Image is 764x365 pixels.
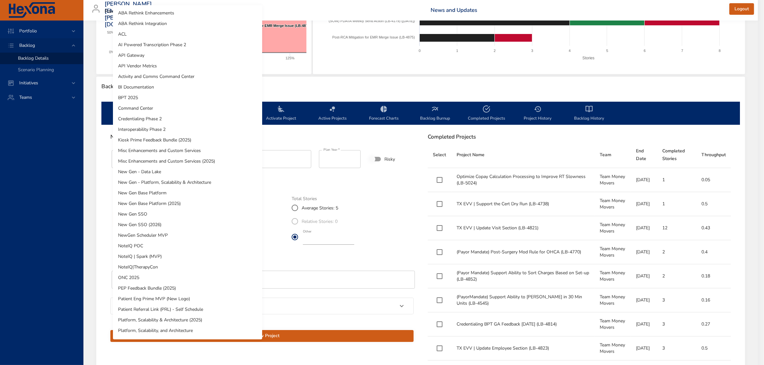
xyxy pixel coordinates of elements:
[113,50,262,61] li: API Gateway
[113,18,262,29] li: ABA Rethink Integration
[113,103,262,114] li: Command Center
[113,61,262,71] li: API Vendor Metrics
[113,251,262,262] li: NoteIQ | Spark (MVP)
[113,315,262,325] li: Platform, Scalability & Architecture (2025)
[113,92,262,103] li: BPT 2025
[113,230,262,241] li: NewGen Scheduler MVP
[113,135,262,145] li: Kiosk Prime Feedback Bundle (2025)
[113,209,262,219] li: New Gen SSO
[113,82,262,92] li: BI Documentation
[113,114,262,124] li: Credentialing Phase 2
[113,177,262,188] li: New Gen - Platform, Scalability & Architecture
[113,156,262,166] li: Misc Enhancements and Custom Services (2025)
[113,293,262,304] li: Patient Eng Prime MVP (New Logo)
[113,71,262,82] li: Activity and Comms Command Center
[113,272,262,283] li: ONC 2025
[113,166,262,177] li: New Gen - Data Lake
[113,241,262,251] li: NoteIQ POC
[113,145,262,156] li: Misc Enhancements and Custom Services
[113,8,262,18] li: ABA Rethink Enhancements
[113,198,262,209] li: New Gen Base Platform (2025)
[113,39,262,50] li: AI Powered Transcription Phase 2
[113,188,262,198] li: New Gen Base Platform
[113,124,262,135] li: Interoperability Phase 2
[113,304,262,315] li: Patient Referral Link (PRL) - Self Schedule
[113,29,262,39] li: ACL
[113,262,262,272] li: NoteIQ|TherapyCon
[113,336,262,346] li: Provider UI Improvements
[113,219,262,230] li: New Gen SSO (2026)
[113,283,262,293] li: PEP Feedback Bundle (2025)
[113,325,262,336] li: Platform, Scalability, and Architecture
